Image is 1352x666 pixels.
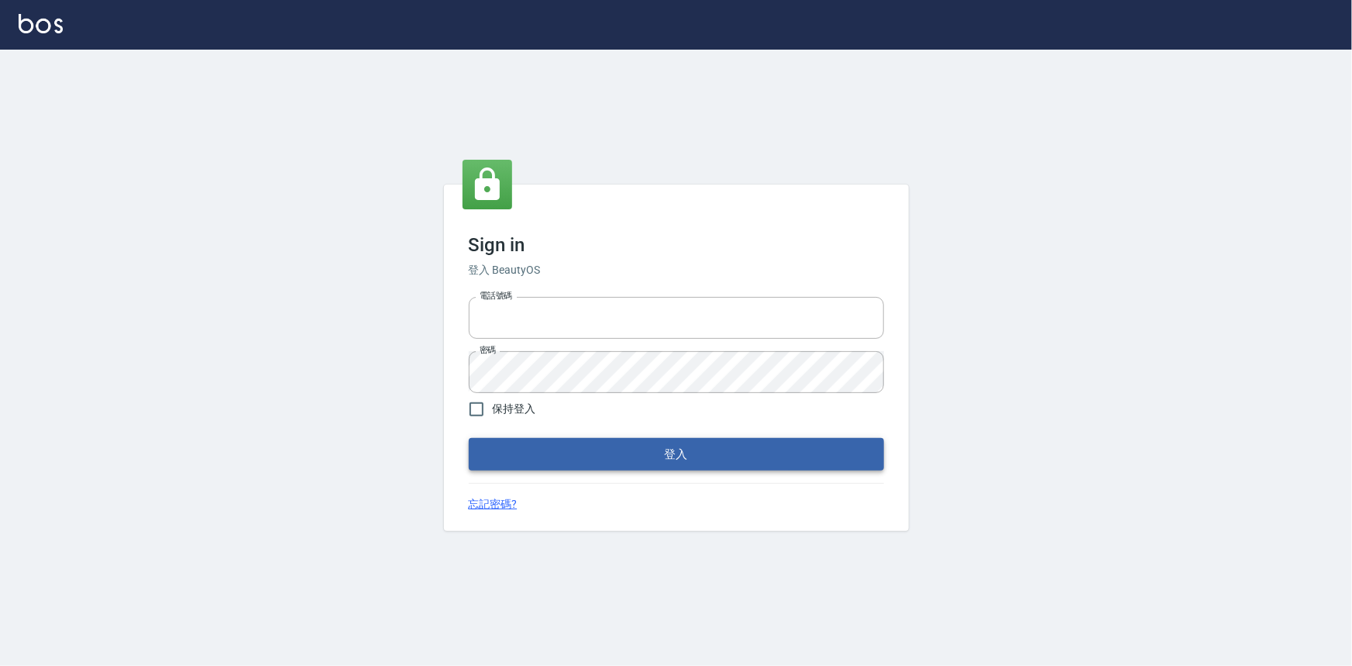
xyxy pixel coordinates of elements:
button: 登入 [469,438,884,471]
a: 忘記密碼? [469,496,518,512]
h3: Sign in [469,234,884,256]
img: Logo [19,14,63,33]
label: 電話號碼 [480,290,512,302]
label: 密碼 [480,344,496,356]
h6: 登入 BeautyOS [469,262,884,278]
span: 保持登入 [493,401,536,417]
